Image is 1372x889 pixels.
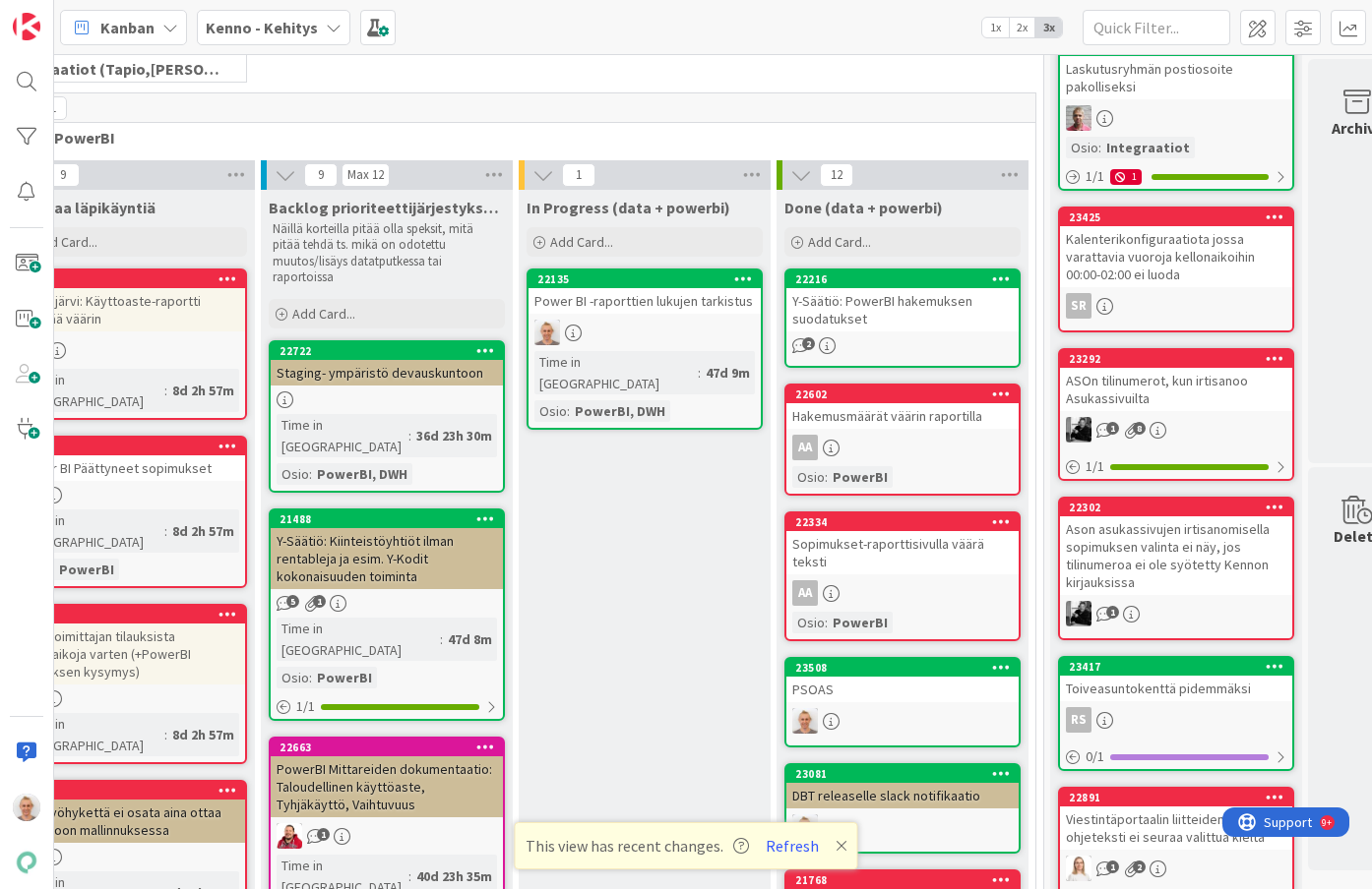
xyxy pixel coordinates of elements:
[1106,422,1119,435] span: 1
[1060,601,1292,626] div: KM
[550,233,613,251] span: Add Card...
[296,696,315,717] span: 1 / 1
[1106,860,1119,873] span: 1
[795,515,1019,529] div: 22334
[41,3,90,27] span: Support
[786,513,1019,574] div: 22334Sopimukset-raporttisivulla väärä teksti
[792,708,818,734] img: PM
[759,833,826,859] button: Refresh
[784,763,1021,854] a: 23081DBT releaselle slack notifikaatioPM
[13,800,245,843] div: Aikavyöhykettä ei osata aina ottaa huomioon mallinnuksessa
[46,163,80,187] span: 9
[1060,164,1292,189] div: 1/11
[269,508,505,721] a: 21488Y-Säätiö: Kiinteistöyhtiöt ilman rentableja ja esim. Y-Kodit kokonaisuuden toimintaTime in [...
[786,659,1019,677] div: 23508
[1066,417,1091,443] img: KM
[164,724,167,745] span: :
[786,765,1019,808] div: 23081DBT releaselle slack notifikaatio
[22,608,245,622] div: 22262
[786,403,1019,429] div: Hakemusmäärät väärin raportilla
[440,628,443,650] span: :
[1058,348,1294,481] a: 23292ASOn tilinumerot, kun irtisanoo AsukassivuiltaKM1/1
[1066,856,1091,881] img: SL
[1106,606,1119,619] span: 1
[784,657,1021,747] a: 23508PSOASPM
[1133,422,1146,435] span: 8
[11,604,247,764] a: 22262Lista toimittajan tilauksista vasteaikoja varten (+PowerBI asetuksen kysymys)Time in [GEOGRA...
[795,767,1019,781] div: 23081
[795,387,1019,401] div: 22602
[534,400,567,422] div: Osio
[99,8,109,24] div: 9+
[825,612,828,633] span: :
[11,268,247,420] a: 23202Pudasjärvi: Käyttoaste-raportti näyttää väärinTime in [GEOGRAPHIC_DATA]:8d 2h 57m
[527,198,730,217] span: In Progress (data + powerbi)
[1060,806,1292,850] div: Viestintäportaalin liitteiden ohjeteksti ei seuraa valittua kieltä
[1060,789,1292,806] div: 22891
[526,834,749,858] span: This view has recent changes.
[786,270,1019,288] div: 22216
[19,369,164,412] div: Time in [GEOGRAPHIC_DATA]
[1060,56,1292,99] div: Laskutusryhmän postiosoite pakolliseksi
[13,849,40,876] img: avatar
[6,59,221,79] span: Integraatiot (Tapio,Santeri,Marko,HarriJ)
[22,272,245,286] div: 23202
[271,510,503,589] div: 21488Y-Säätiö: Kiinteistöyhtiöt ilman rentableja ja esim. Y-Kodit kokonaisuuden toiminta
[529,270,761,288] div: 22135
[273,221,501,285] p: Näillä korteilla pitää olla speksit, mitä pitää tehdä ts. mikä on odotettu muutos/lisäys datatput...
[1060,368,1292,411] div: ASOn tilinumerot, kun irtisanoo Asukassivuilta
[1060,350,1292,368] div: 23292
[786,270,1019,331] div: 22216Y-Säätiö: PowerBI hakemuksen suodatukset
[1083,10,1230,45] input: Quick Filter...
[1069,791,1292,804] div: 22891
[1069,352,1292,366] div: 23292
[167,380,239,401] div: 8d 2h 57m
[786,385,1019,403] div: 22602
[1060,38,1292,99] div: 23433Laskutusryhmän postiosoite pakolliseksi
[786,659,1019,702] div: 23508PSOAS
[784,268,1021,368] a: 22216Y-Säätiö: PowerBI hakemuksen suodatukset
[271,739,503,756] div: 22663
[317,828,330,841] span: 1
[698,362,701,384] span: :
[802,337,815,350] span: 2
[13,438,245,481] div: 23050Power BI Päättyneet sopimukset
[786,580,1019,606] div: AA
[1060,350,1292,411] div: 23292ASOn tilinumerot, kun irtisanoo Asukassivuilta
[443,628,497,650] div: 47d 8m
[304,163,338,187] span: 9
[786,385,1019,429] div: 22602Hakemusmäärät väärin raportilla
[11,436,247,588] a: 23050Power BI Päättyneet sopimuksetTime in [GEOGRAPHIC_DATA]:8d 2h 57mPowerBI
[34,233,97,251] span: Add Card...
[13,13,40,40] img: Visit kanbanzone.com
[828,466,893,488] div: PowerBI
[1060,789,1292,850] div: 22891Viestintäportaalin liitteiden ohjeteksti ei seuraa valittua kieltä
[280,512,503,526] div: 21488
[1060,658,1292,701] div: 23417Toiveasuntokenttä pidemmäksi
[1060,208,1292,226] div: 23425
[1060,744,1292,769] div: 0/1
[280,344,503,358] div: 22722
[1009,18,1035,37] span: 2x
[269,198,505,217] span: Backlog prioriteettijärjestyksessä (data + powerbi)
[1133,860,1146,873] span: 2
[100,16,155,39] span: Kanban
[786,708,1019,734] div: PM
[792,435,818,460] div: AA
[792,580,818,606] div: AA
[795,873,1019,887] div: 21768
[786,288,1019,331] div: Y-Säätiö: PowerBI hakemuksen suodatukset
[1058,497,1294,640] a: 22302Ason asukassivujen irtisanomisella sopimuksen valinta ei näy, jos tilinumeroa ei ole syötett...
[820,163,853,187] span: 12
[792,466,825,488] div: Osio
[13,623,245,684] div: Lista toimittajan tilauksista vasteaikoja varten (+PowerBI asetuksen kysymys)
[1060,226,1292,287] div: Kalenterikonfiguraatiota jossa varattavia vuoroja kellonaikoihin 00:00-02:00 ei luoda
[13,782,245,800] div: 22791
[1035,18,1062,37] span: 3x
[313,595,326,608] span: 1
[1086,746,1104,767] span: 0 / 1
[347,170,384,180] div: Max 12
[786,513,1019,531] div: 22334
[792,814,818,840] img: PM
[534,351,698,394] div: Time in [GEOGRAPHIC_DATA]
